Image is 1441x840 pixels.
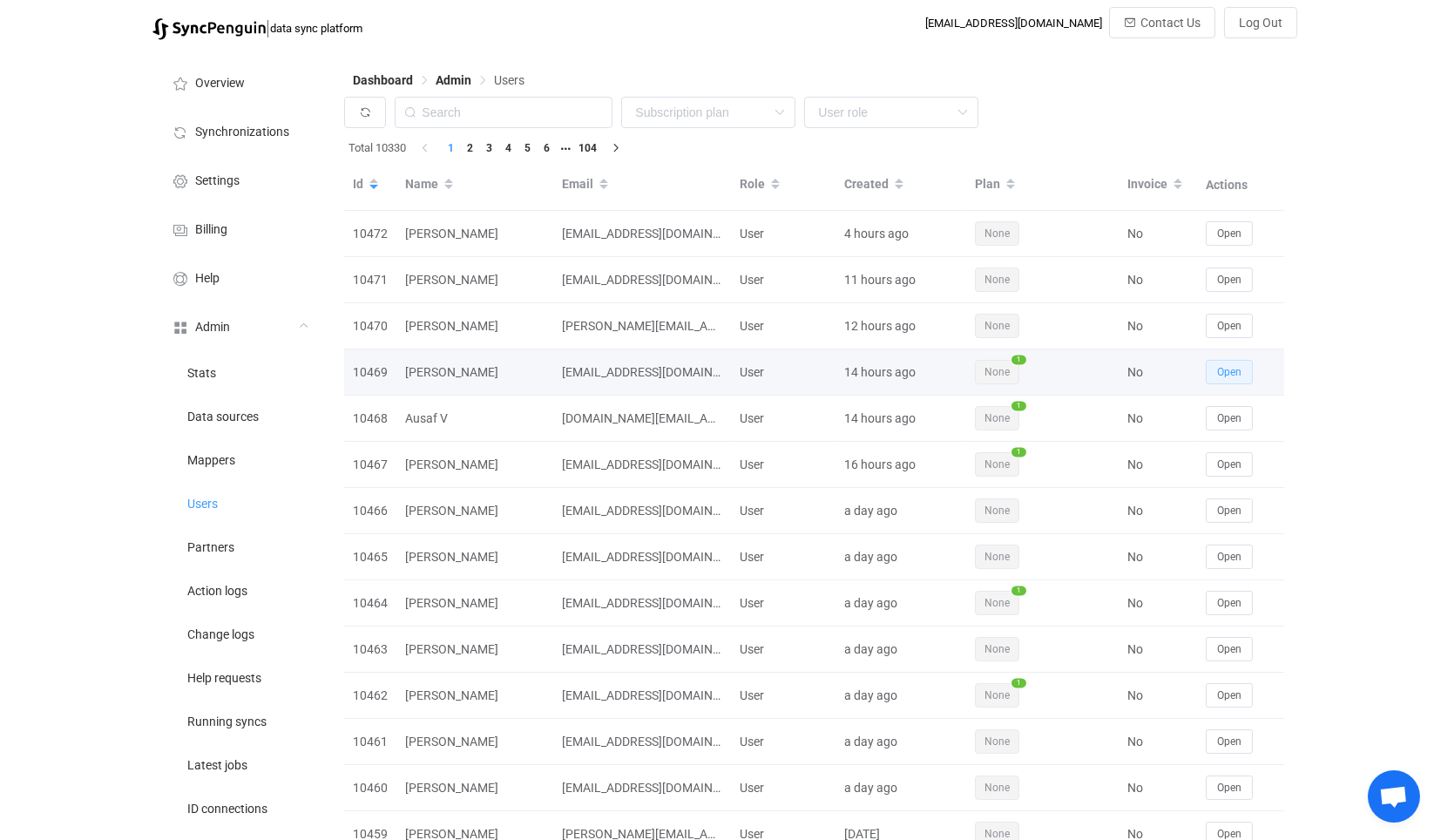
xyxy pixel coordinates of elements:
a: Synchronizations [152,106,327,155]
div: No [1119,409,1197,429]
div: [PERSON_NAME] [396,686,553,706]
div: 4 hours ago [836,224,966,244]
div: 10468 [344,409,396,429]
a: ID connections [152,786,327,830]
div: [EMAIL_ADDRESS][DOMAIN_NAME] [553,640,731,660]
div: No [1119,362,1197,383]
div: [EMAIL_ADDRESS][DOMAIN_NAME] [553,501,731,521]
a: Open [1206,272,1253,286]
span: None [975,268,1019,292]
a: Open [1206,318,1253,332]
span: Admin [195,321,230,335]
button: Open [1206,221,1253,246]
span: 1 [1011,679,1026,688]
a: Help requests [152,655,327,699]
a: Settings [152,155,327,204]
div: [PERSON_NAME] [396,640,553,660]
button: Open [1206,776,1253,800]
span: 1 [1011,586,1026,596]
span: Action logs [187,585,247,599]
div: Role [731,170,836,200]
div: [EMAIL_ADDRESS][DOMAIN_NAME] [553,547,731,567]
div: No [1119,640,1197,660]
a: Open [1206,410,1253,424]
div: a day ago [836,686,966,706]
div: No [1119,593,1197,613]
div: [PERSON_NAME] [396,270,553,290]
div: [PERSON_NAME] [396,547,553,567]
div: [EMAIL_ADDRESS][DOMAIN_NAME] [553,732,731,752]
span: Users [494,73,524,87]
a: Open [1206,595,1253,609]
div: User [731,224,836,244]
span: 1 [1011,402,1026,411]
span: Open [1217,458,1241,471]
div: [PERSON_NAME] [396,732,553,752]
span: Total 10330 [348,139,406,158]
a: Change logs [152,612,327,655]
span: None [975,406,1019,430]
span: ID connections [187,803,267,816]
a: Open [1206,688,1253,701]
a: Data sources [152,394,327,437]
span: Open [1217,274,1241,286]
button: Open [1206,498,1253,523]
div: [EMAIL_ADDRESS][DOMAIN_NAME] [553,778,731,798]
div: Created [836,170,966,200]
button: Open [1206,683,1253,708]
span: Settings [195,174,240,188]
button: Open [1206,729,1253,754]
div: [PERSON_NAME] [396,455,553,475]
div: No [1119,778,1197,798]
a: Open [1206,226,1253,240]
span: Help requests [187,672,261,686]
li: 5 [518,139,537,158]
span: None [975,452,1019,477]
a: Open [1206,457,1253,471]
div: Ausaf V [396,409,553,429]
div: 14 hours ago [836,409,966,429]
a: Partners [152,525,327,568]
div: No [1119,224,1197,244]
a: Mappers [152,437,327,481]
div: 16 hours ago [836,455,966,475]
div: a day ago [836,732,966,752]
a: Open [1206,641,1253,655]
span: Overview [195,77,245,91]
span: Open [1217,828,1241,840]
span: Dashboard [353,73,413,87]
span: None [975,729,1019,754]
div: [EMAIL_ADDRESS][DOMAIN_NAME] [553,362,731,383]
span: None [975,498,1019,523]
span: 1 [1011,448,1026,457]
span: Billing [195,223,227,237]
div: Id [344,170,396,200]
a: Running syncs [152,699,327,742]
span: Help [195,272,220,286]
div: User [731,778,836,798]
div: [EMAIL_ADDRESS][DOMAIN_NAME] [553,270,731,290]
span: Synchronizations [195,125,289,139]
div: a day ago [836,501,966,521]
a: Open [1206,549,1253,563]
a: Open [1206,364,1253,378]
div: a day ago [836,778,966,798]
div: User [731,501,836,521]
a: Open [1206,826,1253,840]
a: Open [1206,780,1253,794]
button: Log Out [1224,7,1297,38]
button: Open [1206,314,1253,338]
div: [PERSON_NAME] [396,778,553,798]
div: Plan [966,170,1119,200]
img: syncpenguin.svg [152,18,266,40]
div: 10469 [344,362,396,383]
div: User [731,455,836,475]
span: Open [1217,782,1241,794]
button: Open [1206,406,1253,430]
span: None [975,637,1019,661]
div: 10472 [344,224,396,244]
span: None [975,360,1019,384]
a: Billing [152,204,327,253]
span: 1 [1011,356,1026,365]
div: 10462 [344,686,396,706]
